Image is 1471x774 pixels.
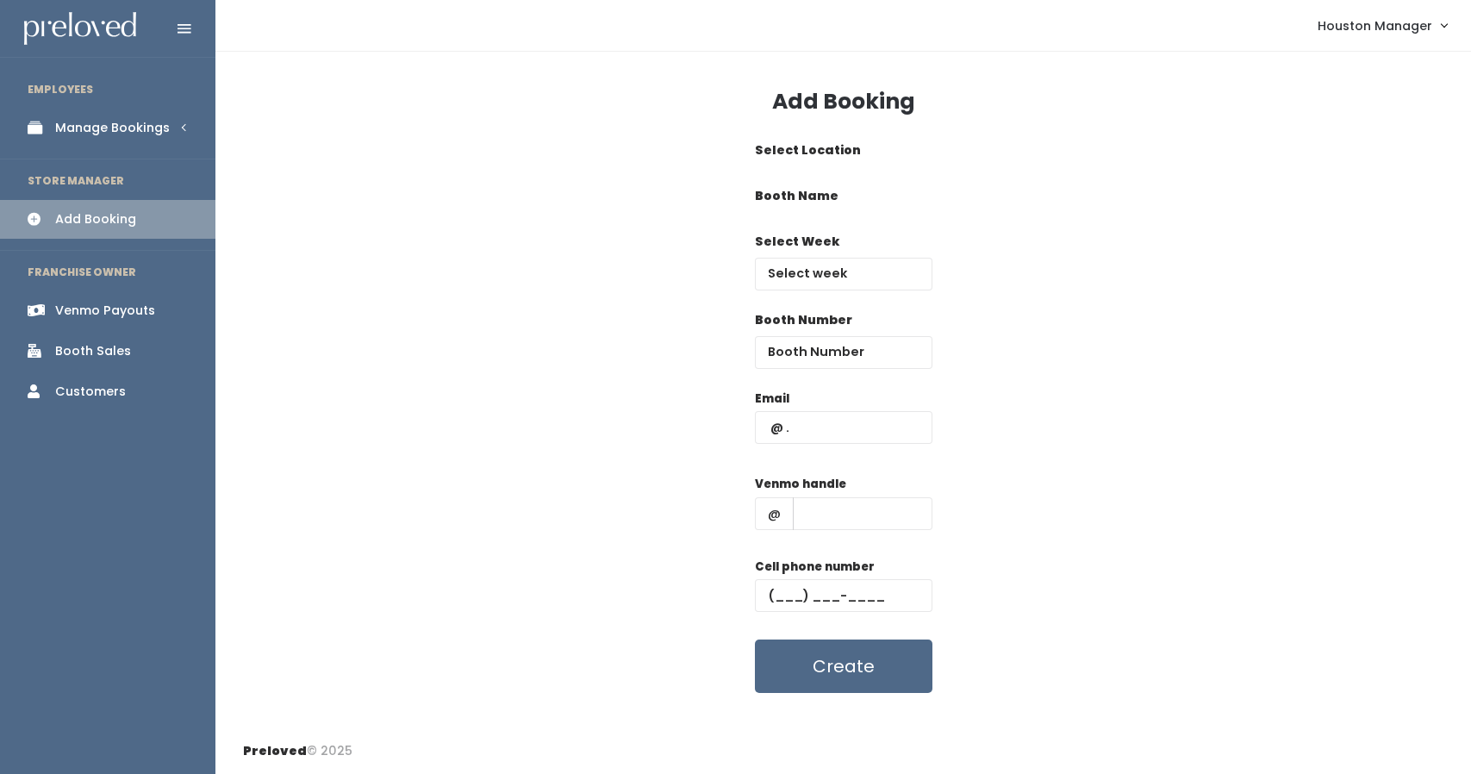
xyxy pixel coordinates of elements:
[55,210,136,228] div: Add Booking
[55,302,155,320] div: Venmo Payouts
[755,579,932,612] input: (___) ___-____
[755,640,932,693] button: Create
[755,476,846,493] label: Venmo handle
[755,187,838,205] label: Booth Name
[1300,7,1464,44] a: Houston Manager
[755,559,875,576] label: Cell phone number
[755,258,932,290] input: Select week
[243,742,307,759] span: Preloved
[755,141,861,159] label: Select Location
[772,90,915,114] h3: Add Booking
[755,336,932,369] input: Booth Number
[755,411,932,444] input: @ .
[24,12,136,46] img: preloved logo
[755,497,794,530] span: @
[55,342,131,360] div: Booth Sales
[55,383,126,401] div: Customers
[1318,16,1432,35] span: Houston Manager
[755,233,839,251] label: Select Week
[55,119,170,137] div: Manage Bookings
[755,311,852,329] label: Booth Number
[243,728,352,760] div: © 2025
[755,390,789,408] label: Email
